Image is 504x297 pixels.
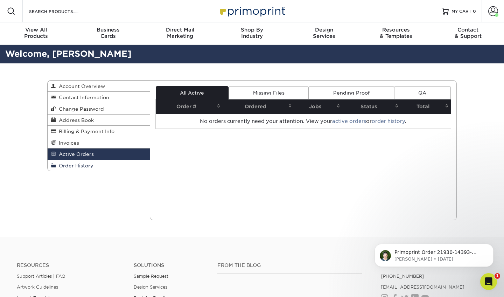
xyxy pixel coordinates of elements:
[48,148,150,160] a: Active Orders
[56,106,104,112] span: Change Password
[72,22,144,45] a: BusinessCards
[48,92,150,103] a: Contact Information
[217,4,287,19] img: Primoprint
[217,262,362,268] h4: From the Blog
[360,22,432,45] a: Resources& Templates
[48,126,150,137] a: Billing & Payment Info
[156,86,229,99] a: All Active
[229,86,309,99] a: Missing Files
[294,99,342,114] th: Jobs
[72,27,144,39] div: Cards
[56,117,94,123] span: Address Book
[72,27,144,33] span: Business
[401,99,451,114] th: Total
[216,27,288,33] span: Shop By
[56,140,79,146] span: Invoices
[48,103,150,115] a: Change Password
[156,99,223,114] th: Order #
[432,22,504,45] a: Contact& Support
[473,9,476,14] span: 0
[372,118,405,124] a: order history
[134,274,168,279] a: Sample Request
[48,137,150,148] a: Invoices
[432,27,504,33] span: Contact
[2,276,59,295] iframe: Google Customer Reviews
[56,95,109,100] span: Contact Information
[432,27,504,39] div: & Support
[156,114,451,129] td: No orders currently need your attention. View your or .
[364,229,504,278] iframe: Intercom notifications message
[56,163,93,168] span: Order History
[288,27,360,39] div: Services
[332,118,366,124] a: active orders
[17,262,123,268] h4: Resources
[495,273,500,279] span: 1
[48,81,150,92] a: Account Overview
[56,151,94,157] span: Active Orders
[216,27,288,39] div: Industry
[480,273,497,290] iframe: Intercom live chat
[223,99,294,114] th: Ordered
[134,262,207,268] h4: Solutions
[360,27,432,39] div: & Templates
[17,274,65,279] a: Support Articles | FAQ
[288,27,360,33] span: Design
[451,8,471,14] span: MY CART
[56,129,114,134] span: Billing & Payment Info
[309,86,394,99] a: Pending Proof
[360,27,432,33] span: Resources
[342,99,401,114] th: Status
[144,22,216,45] a: Direct MailMarketing
[28,7,97,15] input: SEARCH PRODUCTS.....
[56,83,105,89] span: Account Overview
[288,22,360,45] a: DesignServices
[144,27,216,39] div: Marketing
[381,284,464,290] a: [EMAIL_ADDRESS][DOMAIN_NAME]
[394,86,451,99] a: QA
[48,115,150,126] a: Address Book
[134,284,167,290] a: Design Services
[216,22,288,45] a: Shop ByIndustry
[144,27,216,33] span: Direct Mail
[48,160,150,171] a: Order History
